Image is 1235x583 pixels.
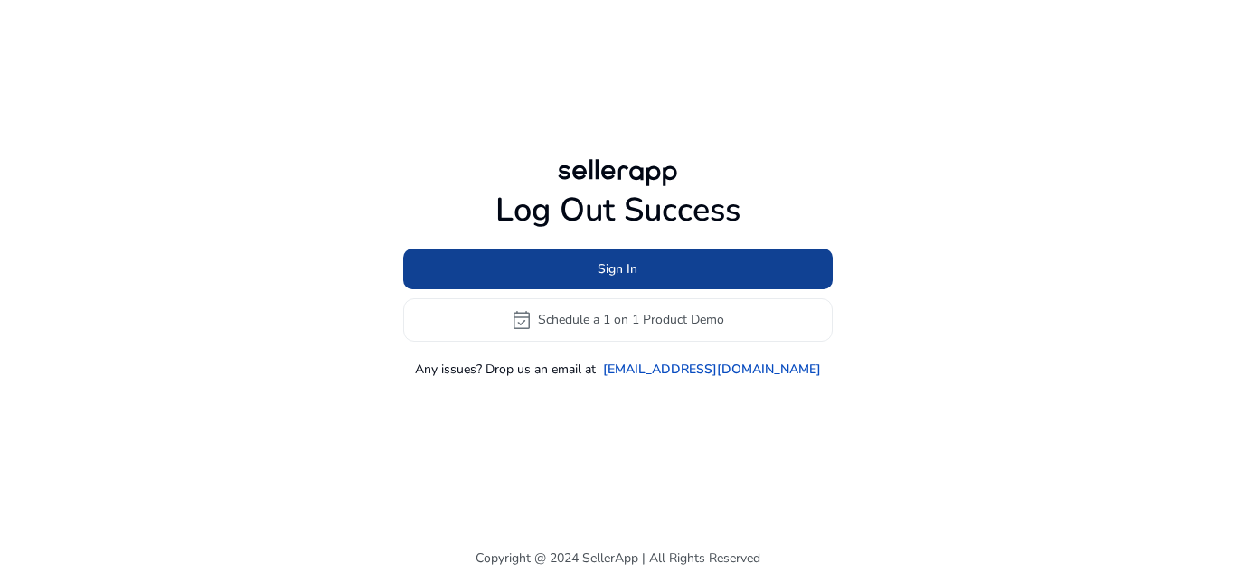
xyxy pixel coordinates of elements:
[598,259,637,278] span: Sign In
[403,191,833,230] h1: Log Out Success
[403,249,833,289] button: Sign In
[603,360,821,379] a: [EMAIL_ADDRESS][DOMAIN_NAME]
[415,360,596,379] p: Any issues? Drop us an email at
[511,309,533,331] span: event_available
[403,298,833,342] button: event_availableSchedule a 1 on 1 Product Demo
